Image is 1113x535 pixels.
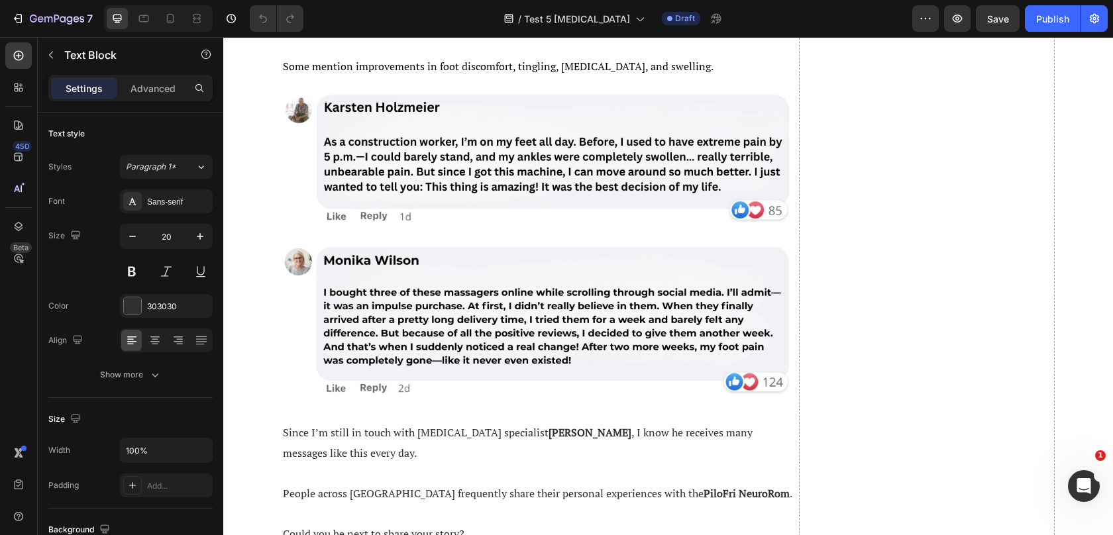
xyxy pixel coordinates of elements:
div: Styles [48,161,72,173]
p: 7 [87,11,93,26]
span: / [518,12,521,26]
span: 1 [1095,450,1106,461]
span: Paragraph 1* [126,161,176,173]
button: Publish [1025,5,1081,32]
div: Padding [48,479,79,491]
span: Could you be next to share your story? [60,489,241,504]
div: Font [48,195,65,207]
button: Save [976,5,1020,32]
p: Advanced [131,81,176,95]
span: Draft [675,13,695,24]
span: People across [GEOGRAPHIC_DATA] frequently share their personal experiences with the . [60,449,569,463]
iframe: Design area [223,37,1113,535]
span: Save [987,13,1009,24]
div: Color [48,300,69,312]
iframe: Intercom live chat [1068,470,1100,502]
div: Publish [1036,12,1069,26]
div: Align [48,332,85,350]
div: Sans-serif [147,196,209,208]
strong: PiloFri NeuroRom [480,449,566,463]
strong: [PERSON_NAME] [325,388,408,403]
div: Width [48,444,70,456]
p: Text Block [64,47,177,63]
button: Paragraph 1* [120,155,213,179]
div: Size [48,227,83,245]
div: Undo/Redo [250,5,303,32]
div: Size [48,411,83,428]
div: Beta [10,242,32,253]
div: Text style [48,128,85,140]
div: 303030 [147,301,209,313]
div: Add... [147,480,209,492]
button: Show more [48,363,213,387]
button: 7 [5,5,99,32]
span: Test 5 [MEDICAL_DATA] [524,12,630,26]
div: Show more [100,368,162,381]
p: Settings [66,81,103,95]
div: 450 [13,141,32,152]
input: Auto [121,438,212,462]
